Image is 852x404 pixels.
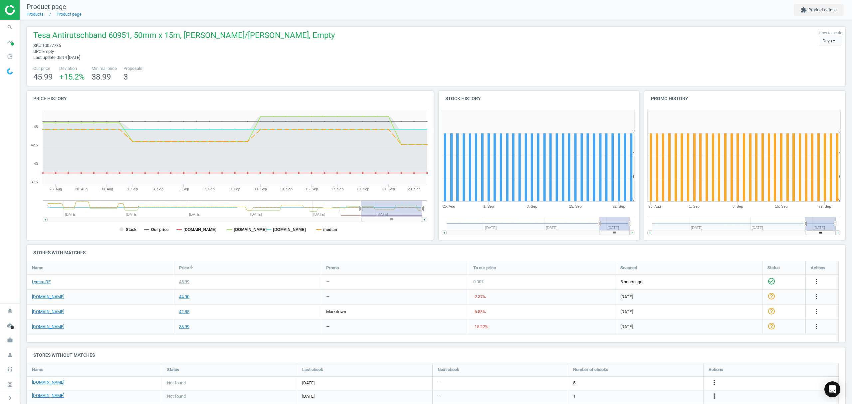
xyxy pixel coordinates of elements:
[812,278,820,286] button: more_vert
[27,347,845,363] h4: Stores without matches
[32,379,64,385] a: [DOMAIN_NAME]
[438,367,459,373] span: Next check
[710,392,718,401] button: more_vert
[32,265,43,271] span: Name
[33,72,53,82] span: 45.99
[302,367,323,373] span: Last check
[273,227,306,232] tspan: [DOMAIN_NAME]
[75,187,88,191] tspan: 28. Aug
[801,7,807,13] i: extension
[812,322,820,331] button: more_vert
[473,265,496,271] span: To our price
[819,204,831,208] tspan: 22. Sep
[473,279,485,284] span: 0.00 %
[473,324,488,329] span: -15.22 %
[92,66,117,72] span: Minimal price
[306,187,318,191] tspan: 15. Sep
[167,394,186,400] span: Not found
[31,143,38,147] text: 42.5
[123,72,128,82] span: 3
[127,187,138,191] tspan: 1. Sep
[204,187,215,191] tspan: 7. Sep
[632,152,634,156] text: 2
[710,379,718,388] button: more_vert
[57,12,82,17] a: Product page
[179,294,189,300] div: 44.90
[326,279,329,285] div: —
[710,379,718,387] i: more_vert
[32,309,64,315] a: [DOMAIN_NAME]
[812,293,820,301] button: more_vert
[812,307,820,316] button: more_vert
[689,204,700,208] tspan: 1. Sep
[33,55,80,60] span: Last update 05:14 [DATE]
[4,50,16,63] i: pie_chart_outlined
[408,187,421,191] tspan: 23. Sep
[183,227,216,232] tspan: [DOMAIN_NAME]
[234,227,267,232] tspan: [DOMAIN_NAME]
[632,175,634,179] text: 1
[573,380,575,386] span: 5
[620,294,757,300] span: [DATE]
[819,30,842,36] label: How to scale
[302,380,427,386] span: [DATE]
[33,66,53,72] span: Our price
[812,307,820,315] i: more_vert
[620,279,757,285] span: 5 hours ago
[31,180,38,184] text: 37.5
[767,292,775,300] i: help_outline
[767,277,775,285] i: check_circle_outline
[101,187,113,191] tspan: 30. Aug
[42,43,61,48] span: 10077786
[32,367,43,373] span: Name
[254,187,267,191] tspan: 11. Sep
[438,394,441,400] span: —
[2,394,18,402] button: chevron_right
[4,348,16,361] i: person
[34,125,38,129] text: 45
[179,265,189,271] span: Price
[483,204,494,208] tspan: 1. Sep
[838,175,840,179] text: 1
[179,309,189,315] div: 42.85
[775,204,788,208] tspan: 15. Sep
[4,36,16,48] i: timeline
[326,324,329,330] div: —
[709,367,723,373] span: Actions
[733,204,743,208] tspan: 8. Sep
[33,30,335,43] span: Tesa Antirutschband 60951, 50mm x 15m, [PERSON_NAME]/[PERSON_NAME], Empty
[302,394,427,400] span: [DATE]
[32,294,64,300] a: [DOMAIN_NAME]
[4,21,16,34] i: search
[767,265,780,271] span: Status
[838,152,840,156] text: 2
[50,187,62,191] tspan: 26. Aug
[42,49,54,54] span: Empty
[32,324,64,330] a: [DOMAIN_NAME]
[27,91,434,106] h4: Price history
[838,129,840,133] text: 3
[331,187,344,191] tspan: 17. Sep
[811,265,825,271] span: Actions
[179,279,189,285] div: 45.99
[92,72,111,82] span: 38.99
[649,204,661,208] tspan: 25. Aug
[326,265,339,271] span: Promo
[613,204,625,208] tspan: 22. Sep
[527,204,537,208] tspan: 8. Sep
[27,3,66,11] span: Product page
[620,324,757,330] span: [DATE]
[179,324,189,330] div: 38.99
[569,204,582,208] tspan: 15. Sep
[620,309,757,315] span: [DATE]
[767,322,775,330] i: help_outline
[33,43,42,48] span: sku :
[438,380,441,386] span: —
[632,197,634,201] text: 0
[126,227,136,232] tspan: Stack
[632,129,634,133] text: 3
[167,380,186,386] span: Not found
[824,381,840,397] div: Open Intercom Messenger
